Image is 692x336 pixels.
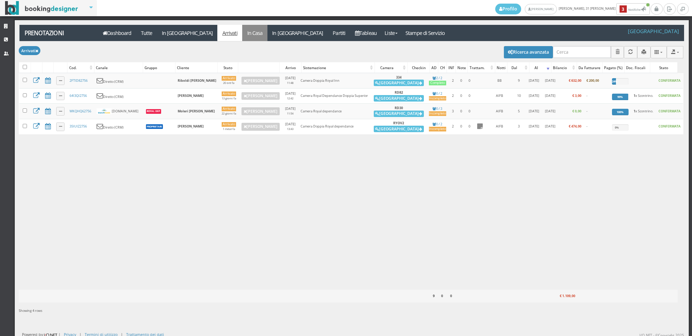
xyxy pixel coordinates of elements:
td: Camera Doppia Royal Inn [298,73,371,89]
td: [DATE] [525,88,542,104]
td: 3 [449,104,457,119]
div: Dal [507,63,529,73]
div: Al [529,63,551,73]
td: 0 [457,73,465,89]
b: 3 [620,5,627,13]
button: [GEOGRAPHIC_DATA] [374,80,424,86]
td: 0 [457,88,465,104]
b: € 632,00 [569,78,581,83]
button: Ricerca avanzata [504,46,553,58]
a: Tableau [350,25,382,41]
b: 1 [634,109,635,113]
td: 3 [513,119,525,134]
td: Diretto (CRM) [94,88,143,104]
td: x Scontrino. [631,88,656,104]
div: Arrivato [222,76,236,81]
td: 2 [449,119,457,134]
b: RD82 [395,90,403,95]
b: RYOV2 [393,121,404,125]
a: [PERSON_NAME] [241,123,280,131]
td: Diretto (CRM) [94,73,143,89]
button: [GEOGRAPHIC_DATA] [374,95,424,102]
td: [DATE] [283,88,298,104]
div: Canale [94,63,143,73]
div: Arrivato [222,107,236,111]
button: [GEOGRAPHIC_DATA] [374,111,424,117]
span: Showing 4 rows [19,308,42,313]
div: Bilancio [551,63,577,73]
b: CONFERMATA [658,93,680,98]
td: 2 [449,73,457,89]
img: bianchihotels.svg [97,108,112,114]
div: Notti [495,63,507,73]
a: Partiti [328,25,350,41]
a: Profilo [495,4,521,14]
td: x Scontrino. [631,104,656,119]
small: 22 giorni fa [222,112,236,115]
div: Incompleto [429,111,446,116]
div: Incompleto [429,127,446,131]
td: [DATE] [542,88,558,104]
td: Diretto (CRM) [94,119,143,134]
td: [DATE] [283,104,298,119]
div: 100% [612,109,629,115]
div: Camera [375,63,407,73]
div: Completo [429,81,446,85]
td: - [584,88,609,104]
b: € 3,00 [572,93,581,98]
small: 12:42 [287,97,293,100]
div: Arrivato [222,91,236,96]
a: In [GEOGRAPHIC_DATA] [267,25,328,41]
div: Stato [218,63,238,73]
td: Camera Doppia Royal dependance [298,119,371,134]
a: 0 / 2Incompleto [429,91,446,101]
b: Proprietari [147,125,162,128]
small: 1 mese fa [223,127,235,131]
td: [DATE] [525,73,542,89]
span: [PERSON_NAME], 31 [PERSON_NAME] [495,3,651,15]
div: Doc. Fiscali [625,63,650,73]
a: [PERSON_NAME] [241,107,280,115]
a: 35IUIZ2756 [70,124,87,129]
td: [DATE] [283,73,298,89]
a: 2FTID82756 [70,78,88,83]
a: [PERSON_NAME] [241,92,280,100]
td: AIFB [486,104,513,119]
td: - [584,119,609,134]
b: 0 [450,294,452,298]
small: 13 giorni fa [222,97,236,100]
b: CONFERMATA [658,78,680,83]
div: Gruppo [143,63,175,73]
div: Cliente [176,63,217,73]
a: Tutte [136,25,157,41]
td: [DATE] [525,104,542,119]
div: AD [430,63,438,73]
td: [DATE] [542,119,558,134]
a: In Casa [242,25,267,41]
div: Checkin [408,63,430,73]
a: 0 / 3Incompleto [429,106,446,116]
td: 10 [513,88,525,104]
td: [DOMAIN_NAME] [94,104,143,119]
img: BookingDesigner.com [5,1,78,15]
div: Sistemazione [302,63,374,73]
td: 5 [513,104,525,119]
div: 0% [612,124,622,131]
div: 24% [612,78,616,85]
a: Stampe di Servizio [401,25,450,41]
td: [DATE] [542,73,558,89]
input: Cerca [553,46,611,58]
td: [DATE] [542,104,558,119]
td: 0 [457,119,465,134]
a: In [GEOGRAPHIC_DATA] [157,25,217,41]
a: Dashboard [98,25,136,41]
b: € 0,00 [572,109,581,113]
td: 2 [449,88,457,104]
b: 1 [634,93,635,98]
td: 0 [465,73,474,89]
td: AIFB [486,119,513,134]
a: 2 / 2Completo [429,76,446,85]
b: 334 [396,75,402,80]
a: Liste [381,25,400,41]
a: Royal Dep [145,108,162,113]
